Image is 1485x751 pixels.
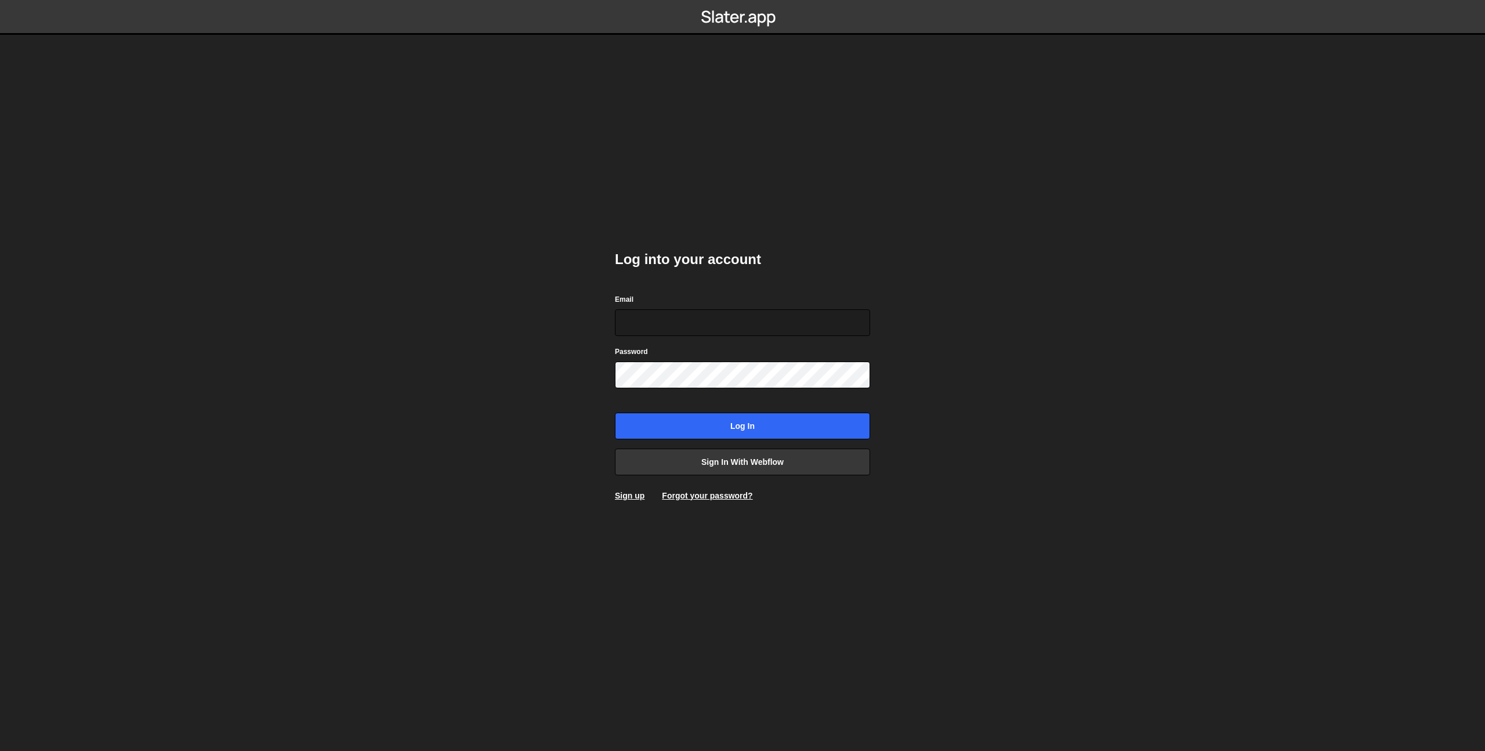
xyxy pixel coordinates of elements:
[615,413,870,439] input: Log in
[615,250,870,269] h2: Log into your account
[615,449,870,475] a: Sign in with Webflow
[615,294,633,305] label: Email
[662,491,752,500] a: Forgot your password?
[615,346,648,358] label: Password
[615,491,644,500] a: Sign up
